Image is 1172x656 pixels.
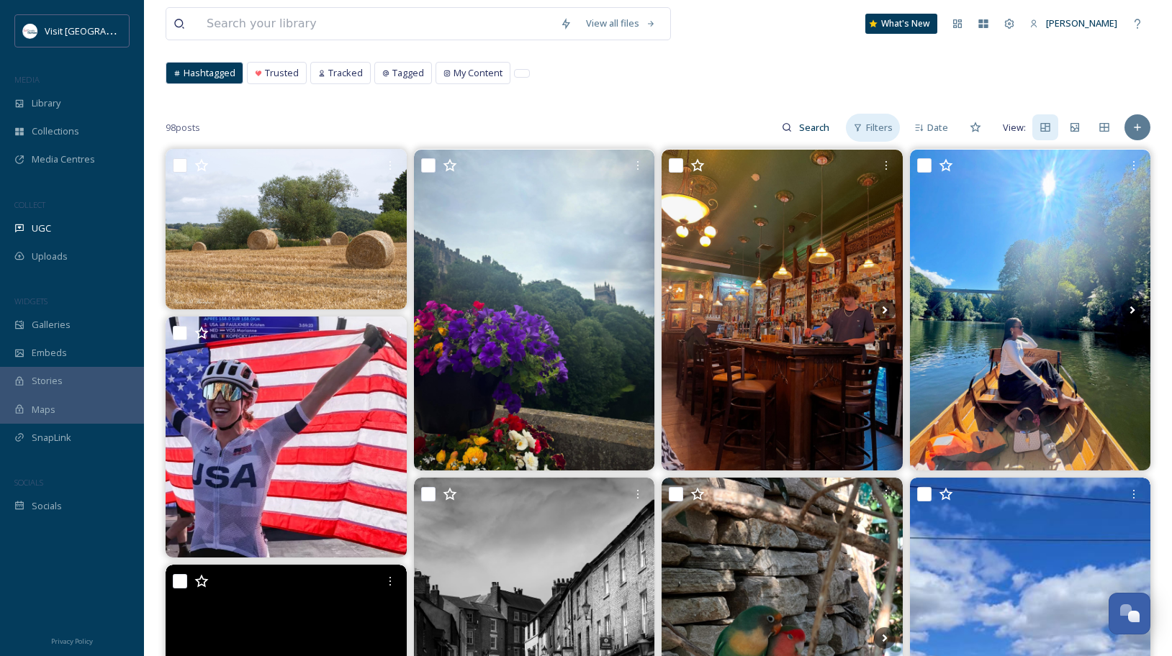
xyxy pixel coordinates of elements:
span: SnapLink [32,431,71,445]
span: Tagged [392,66,424,80]
img: The cycling champion came out on top at the woman's road race. #Riverside #Irvine #CorpusChristi ... [166,316,407,557]
span: Collections [32,124,79,138]
img: 1680077135441.jpeg [23,24,37,38]
a: What's New [865,14,937,34]
span: COLLECT [14,199,45,210]
img: It’s summer in Durham! . . . thegreatUKgarden#thegreatukgarden#uk#garden#gardener#gardening#garde... [414,150,655,470]
span: WIDGETS [14,296,48,306]
span: Maps [32,403,55,416]
span: Date [927,121,948,135]
span: UGC [32,222,51,235]
span: MEDIA [14,74,40,85]
span: [PERSON_NAME] [1046,17,1117,29]
span: Embeds [32,346,67,360]
span: SOCIALS [14,477,43,488]
button: Open Chat [1109,593,1150,634]
span: Socials [32,499,62,513]
img: Highlights from silver wedding anniversary trip part 1 to Edinburgh and Durham, part 2 later on t... [662,150,903,470]
span: Hashtagged [184,66,235,80]
a: [PERSON_NAME] [1022,9,1124,37]
span: Tracked [328,66,363,80]
img: Had a lovely time spending my day at the County Durham ❤️ absolutely lush afternoon xxxx #durham ... [910,150,1151,470]
img: One of my favourite sights of the season - golden straw bales in the fields. #strawbales #straw #... [166,149,407,309]
span: Media Centres [32,152,95,166]
span: Privacy Policy [51,637,93,646]
span: Galleries [32,318,71,332]
span: Visit [GEOGRAPHIC_DATA] [45,24,156,37]
span: Stories [32,374,63,388]
input: Search [792,113,839,142]
span: Library [32,96,60,110]
span: Uploads [32,250,68,263]
span: 98 posts [166,121,200,135]
span: Filters [866,121,893,135]
span: Trusted [265,66,299,80]
a: View all files [579,9,663,37]
a: Privacy Policy [51,632,93,649]
input: Search your library [199,8,553,40]
span: My Content [454,66,502,80]
span: View: [1003,121,1026,135]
